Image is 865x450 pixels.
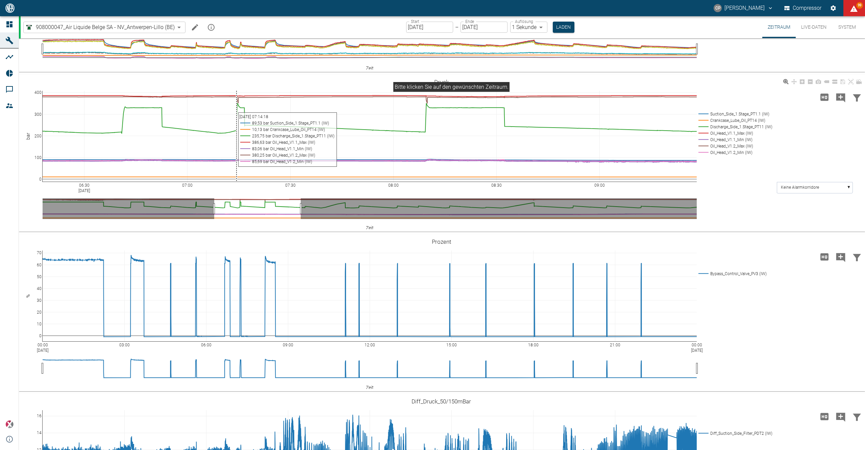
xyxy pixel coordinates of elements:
[204,21,218,34] button: mission info
[510,22,547,33] div: 1 Sekunde
[832,16,862,38] button: System
[455,23,459,31] p: –
[762,16,796,38] button: Zeitraum
[796,16,832,38] button: Live-Daten
[515,19,533,24] label: Auflösung
[713,2,774,14] button: christoph.palm@neuman-esser.com
[833,408,849,425] button: Kommentar hinzufügen
[827,2,839,14] button: Einstellungen
[5,420,14,428] img: Xplore Logo
[714,4,722,12] div: CP
[188,21,202,34] button: Machine bearbeiten
[36,23,175,31] span: 908000047_Air Liquide Belge SA - NV_Antwerpen-Lillo (BE)
[856,2,863,9] span: 99
[849,248,865,266] button: Daten filtern
[849,88,865,106] button: Daten filtern
[461,22,508,33] input: DD.MM.YYYY
[25,23,175,31] a: 908000047_Air Liquide Belge SA - NV_Antwerpen-Lillo (BE)
[816,413,833,419] span: Hohe Auflösung
[849,408,865,425] button: Daten filtern
[833,248,849,266] button: Kommentar hinzufügen
[781,185,819,190] text: Keine Alarmkorridore
[816,94,833,100] span: Hohe Auflösung
[411,19,419,24] label: Start
[553,22,574,33] button: Laden
[816,253,833,260] span: Hohe Auflösung
[783,2,823,14] button: Compressor
[406,22,453,33] input: DD.MM.YYYY
[833,88,849,106] button: Kommentar hinzufügen
[5,3,15,12] img: logo
[465,19,474,24] label: Ende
